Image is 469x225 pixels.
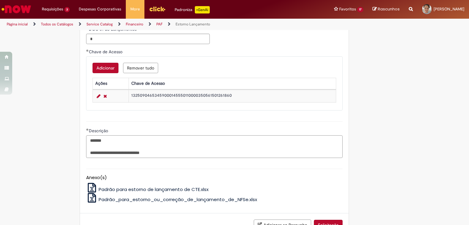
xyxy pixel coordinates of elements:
button: Add a row for Chave de Acesso [93,63,118,73]
input: DOC 51 de Lançamentos [86,34,210,44]
a: Página inicial [7,22,28,27]
span: Obrigatório Preenchido [86,49,89,52]
img: click_logo_yellow_360x200.png [149,4,165,13]
span: [PERSON_NAME] [434,6,464,12]
textarea: Descrição [86,135,343,158]
span: Despesas Corporativas [79,6,121,12]
span: Obrigatório Preenchido [86,128,89,131]
span: Padrão_para_estorno_ou_correção_de_lançamento_de_NFSe.xlsx [99,196,257,203]
a: Todos os Catálogos [41,22,73,27]
th: Chave de Acesso [129,78,336,89]
a: PAF [156,22,162,27]
a: Remover linha 1 [102,92,108,100]
a: Estorno Lançamento [176,22,210,27]
span: 17 [357,7,363,12]
a: Financeiro [126,22,143,27]
a: Rascunhos [373,6,400,12]
a: Padrão para estorno de lançamento de CTE.xlsx [86,186,209,193]
span: Rascunhos [378,6,400,12]
img: ServiceNow [1,3,32,15]
div: Padroniza [175,6,210,13]
a: Padrão_para_estorno_ou_correção_de_lançamento_de_NFSe.xlsx [86,196,257,203]
span: Padrão para estorno de lançamento de CTE.xlsx [99,186,209,193]
span: Requisições [42,6,63,12]
ul: Trilhas de página [5,19,308,30]
th: Ações [93,78,129,89]
button: Remove all rows for Chave de Acesso [123,63,158,73]
td: 13250904653459000145550110000350561501261860 [129,90,336,103]
span: Descrição [89,128,109,133]
span: 3 [64,7,70,12]
a: Service Catalog [86,22,113,27]
span: Chave de Acesso [89,49,124,54]
span: Favoritos [339,6,356,12]
a: Editar Linha 1 [95,92,102,100]
p: +GenAi [195,6,210,13]
span: More [130,6,140,12]
h5: Anexo(s) [86,175,343,180]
